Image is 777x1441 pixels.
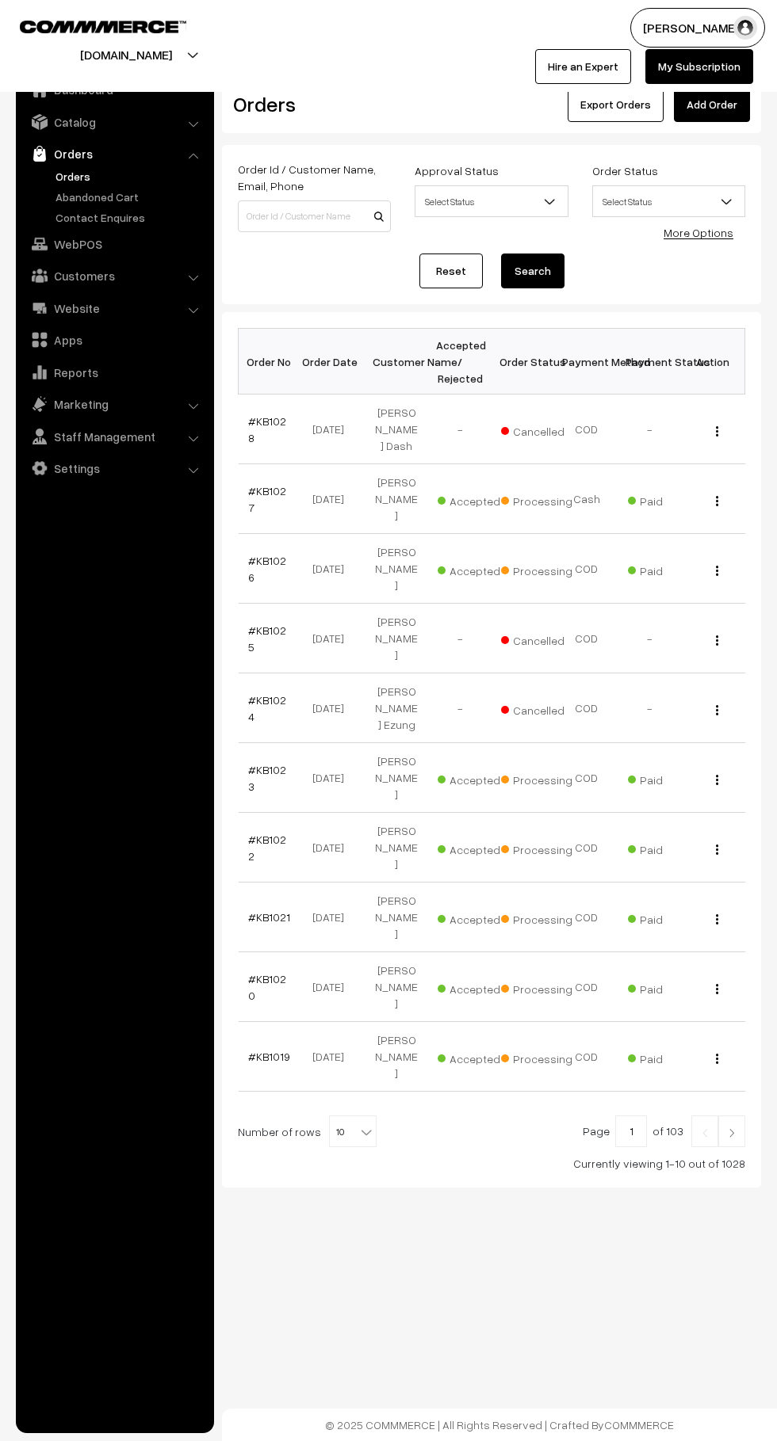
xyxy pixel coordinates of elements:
[301,883,365,952] td: [DATE]
[301,395,365,464] td: [DATE]
[365,743,428,813] td: [PERSON_NAME]
[419,254,483,288] a: Reset
[52,189,209,205] a: Abandoned Cart
[20,108,209,136] a: Catalog
[438,489,517,509] span: Accepted
[628,768,707,788] span: Paid
[555,673,618,743] td: COD
[592,162,658,179] label: Order Status
[645,49,753,84] a: My Subscription
[501,489,580,509] span: Processing
[301,604,365,673] td: [DATE]
[628,837,707,858] span: Paid
[555,1022,618,1092] td: COD
[501,907,580,928] span: Processing
[415,185,568,217] span: Select Status
[20,390,209,418] a: Marketing
[535,49,631,84] a: Hire an Expert
[674,87,750,122] a: Add Order
[438,907,517,928] span: Accepted
[716,984,718,994] img: Menu
[604,1418,674,1431] a: COMMMERCE
[20,21,186,32] img: COMMMERCE
[365,395,428,464] td: [PERSON_NAME] Dash
[618,329,682,395] th: Payment Status
[555,743,618,813] td: COD
[682,329,745,395] th: Action
[248,693,286,723] a: #KB1024
[618,604,682,673] td: -
[716,844,718,855] img: Menu
[628,907,707,928] span: Paid
[238,200,391,232] input: Order Id / Customer Name / Customer Email / Customer Phone
[365,1022,428,1092] td: [PERSON_NAME]
[20,454,209,482] a: Settings
[428,673,492,743] td: -
[365,534,428,604] td: [PERSON_NAME]
[568,87,664,122] button: Export Orders
[653,1124,683,1138] span: of 103
[52,168,209,185] a: Orders
[330,1116,376,1148] span: 10
[248,972,286,1002] a: #KB1020
[365,813,428,883] td: [PERSON_NAME]
[716,914,718,924] img: Menu
[716,705,718,715] img: Menu
[365,952,428,1022] td: [PERSON_NAME]
[716,1054,718,1064] img: Menu
[725,1128,739,1138] img: Right
[555,952,618,1022] td: COD
[415,188,567,215] span: Select Status
[501,419,580,440] span: Cancelled
[365,464,428,534] td: [PERSON_NAME]
[501,558,580,579] span: Processing
[248,484,286,514] a: #KB1027
[664,226,733,239] a: More Options
[733,16,757,40] img: user
[492,329,555,395] th: Order Status
[301,743,365,813] td: [DATE]
[248,763,286,793] a: #KB1023
[248,833,286,863] a: #KB1022
[501,768,580,788] span: Processing
[301,329,365,395] th: Order Date
[329,1115,377,1147] span: 10
[301,952,365,1022] td: [DATE]
[501,837,580,858] span: Processing
[716,775,718,785] img: Menu
[365,329,428,395] th: Customer Name
[428,329,492,395] th: Accepted / Rejected
[248,414,286,444] a: #KB1028
[628,558,707,579] span: Paid
[301,673,365,743] td: [DATE]
[238,1155,745,1172] div: Currently viewing 1-10 out of 1028
[555,395,618,464] td: COD
[20,326,209,354] a: Apps
[438,977,517,997] span: Accepted
[630,8,765,48] button: [PERSON_NAME]…
[238,1123,321,1140] span: Number of rows
[716,496,718,506] img: Menu
[628,489,707,509] span: Paid
[501,698,580,719] span: Cancelled
[555,883,618,952] td: COD
[415,162,499,179] label: Approval Status
[618,395,682,464] td: -
[438,768,517,788] span: Accepted
[233,92,389,116] h2: Orders
[248,1050,290,1063] a: #KB1019
[20,261,209,290] a: Customers
[20,358,209,387] a: Reports
[365,604,428,673] td: [PERSON_NAME]
[52,209,209,226] a: Contact Enquires
[592,185,745,217] span: Select Status
[716,426,718,436] img: Menu
[248,554,286,584] a: #KB1026
[501,254,565,288] button: Search
[365,883,428,952] td: [PERSON_NAME]
[20,294,209,322] a: Website
[238,161,391,194] label: Order Id / Customer Name, Email, Phone
[239,329,302,395] th: Order No
[25,35,228,74] button: [DOMAIN_NAME]
[301,1022,365,1092] td: [DATE]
